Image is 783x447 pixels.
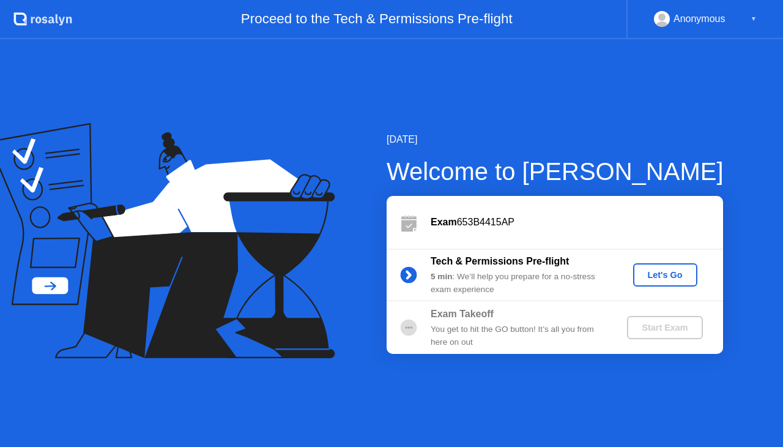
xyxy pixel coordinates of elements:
[751,11,757,27] div: ▼
[627,316,702,339] button: Start Exam
[431,256,569,266] b: Tech & Permissions Pre-flight
[431,323,607,348] div: You get to hit the GO button! It’s all you from here on out
[431,272,453,281] b: 5 min
[632,323,697,332] div: Start Exam
[431,309,494,319] b: Exam Takeoff
[387,132,724,147] div: [DATE]
[387,153,724,190] div: Welcome to [PERSON_NAME]
[431,215,723,230] div: 653B4415AP
[431,271,607,296] div: : We’ll help you prepare for a no-stress exam experience
[674,11,725,27] div: Anonymous
[633,263,697,287] button: Let's Go
[431,217,457,227] b: Exam
[638,270,692,280] div: Let's Go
